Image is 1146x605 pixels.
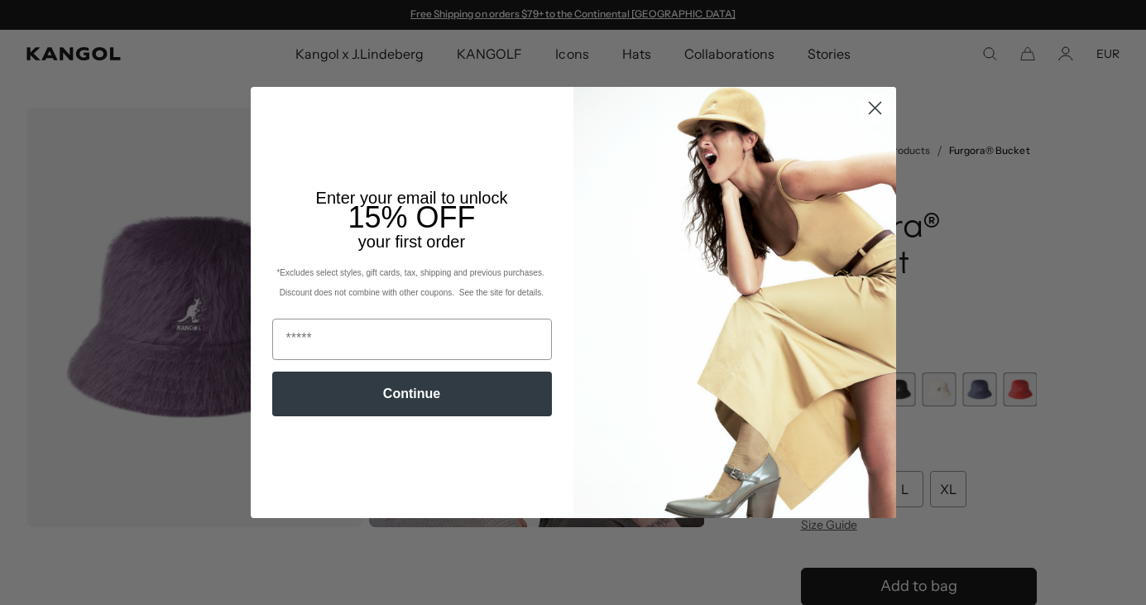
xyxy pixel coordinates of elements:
img: 93be19ad-e773-4382-80b9-c9d740c9197f.jpeg [573,87,896,517]
input: Email [272,319,552,360]
span: 15% OFF [348,200,475,234]
span: *Excludes select styles, gift cards, tax, shipping and previous purchases. Discount does not comb... [276,268,546,297]
span: Enter your email to unlock [316,189,508,207]
button: Continue [272,372,552,416]
span: your first order [358,233,465,251]
button: Close dialog [861,94,889,122]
